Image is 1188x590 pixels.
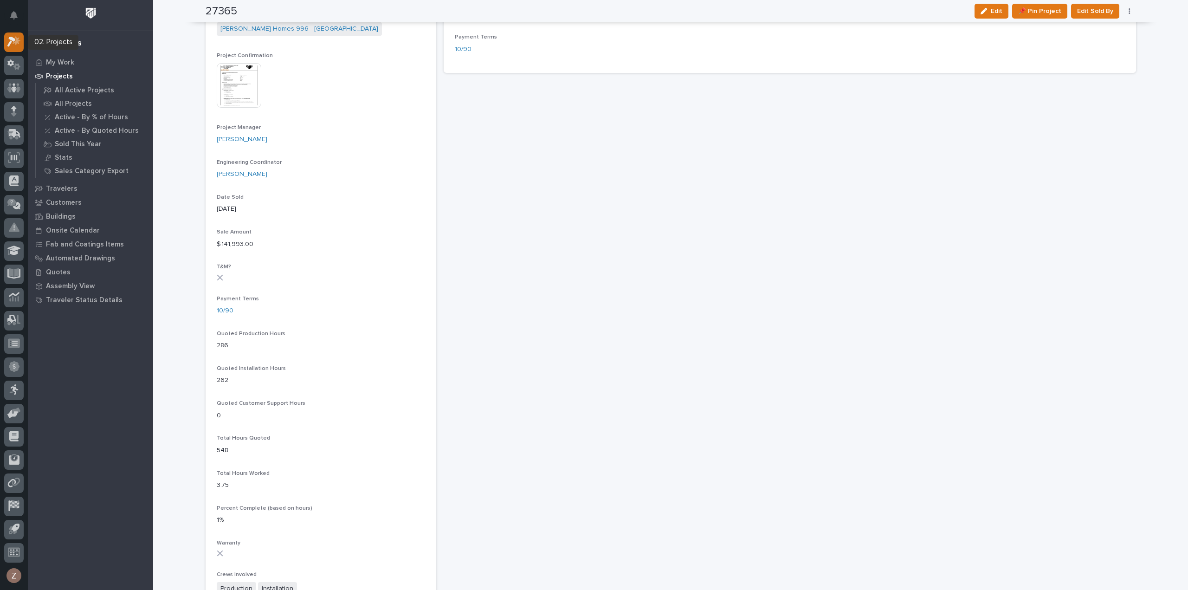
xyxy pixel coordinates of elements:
div: 02. Projects [35,39,82,49]
a: Travelers [28,182,153,195]
a: Active - By Quoted Hours [36,124,153,137]
a: Sales Category Export [36,164,153,177]
span: Percent Complete (based on hours) [217,506,312,511]
p: All Active Projects [55,86,114,95]
p: Buildings [46,213,76,221]
p: Sales Category Export [55,167,129,175]
p: Active - By % of Hours [55,113,128,122]
span: Engineering Coordinator [217,160,282,165]
p: 0 [217,411,425,421]
span: Date Sold [217,195,244,200]
a: Onsite Calendar [28,223,153,237]
p: Stats [55,154,72,162]
a: Sold This Year [36,137,153,150]
a: Automated Drawings [28,251,153,265]
a: Buildings [28,209,153,223]
a: All Projects [36,97,153,110]
h2: 27365 [206,5,237,18]
span: Project Confirmation [217,53,273,58]
span: Payment Terms [217,296,259,302]
p: Traveler Status Details [46,296,123,305]
p: Quotes [46,268,71,277]
p: Fab and Coatings Items [46,240,124,249]
a: Fab and Coatings Items [28,237,153,251]
p: Customers [46,199,82,207]
span: Sale Amount [217,229,252,235]
p: All Projects [55,100,92,108]
span: Project Manager [217,125,261,130]
button: 📌 Pin Project [1012,4,1067,19]
p: Travelers [46,185,77,193]
p: My Work [46,58,74,67]
a: All Active Projects [36,84,153,97]
button: users-avatar [4,566,24,585]
span: Edit Sold By [1077,6,1113,17]
p: 1% [217,515,425,525]
p: Projects [46,72,73,81]
span: 📌 Pin Project [1018,6,1061,17]
a: My Work [28,55,153,69]
p: Onsite Calendar [46,227,100,235]
a: [PERSON_NAME] [217,135,267,144]
div: Notifications [12,11,24,26]
img: Workspace Logo [82,5,99,22]
span: Total Hours Quoted [217,435,270,441]
p: 262 [217,376,425,385]
a: [PERSON_NAME] [217,169,267,179]
span: Warranty [217,540,240,546]
p: 3.75 [217,480,425,490]
p: Sold This Year [55,140,102,149]
p: [DATE] [217,204,425,214]
span: Total Hours Worked [217,471,270,476]
p: $ 141,993.00 [217,240,425,249]
p: Assembly View [46,282,95,291]
span: Payment Terms [455,34,497,40]
span: Quoted Installation Hours [217,366,286,371]
p: 286 [217,341,425,350]
span: T&M? [217,264,231,270]
a: Projects [28,69,153,83]
a: 10/90 [455,45,471,54]
a: Assembly View [28,279,153,293]
span: Edit [991,7,1002,15]
button: Edit Sold By [1071,4,1119,19]
a: Quotes [28,265,153,279]
p: Automated Drawings [46,254,115,263]
p: 548 [217,446,425,455]
button: Edit [975,4,1008,19]
button: Notifications [4,6,24,25]
a: Active - By % of Hours [36,110,153,123]
span: Crews Involved [217,572,257,577]
a: 10/90 [217,306,233,316]
a: [PERSON_NAME] Homes 996 - [GEOGRAPHIC_DATA] [220,24,378,34]
p: Active - By Quoted Hours [55,127,139,135]
span: Quoted Customer Support Hours [217,401,305,406]
a: Customers [28,195,153,209]
a: Stats [36,151,153,164]
span: Quoted Production Hours [217,331,285,337]
a: Traveler Status Details [28,293,153,307]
